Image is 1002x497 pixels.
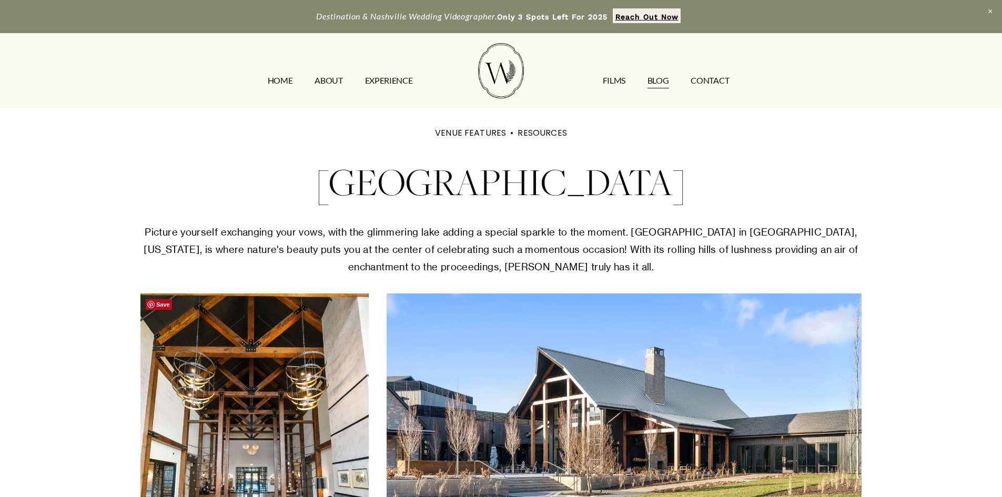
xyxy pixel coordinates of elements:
[140,154,862,210] h1: [GEOGRAPHIC_DATA]
[478,43,523,98] img: Wild Fern Weddings
[268,72,293,89] a: HOME
[615,13,679,21] strong: Reach Out Now
[603,72,625,89] a: FILMS
[647,72,669,89] a: Blog
[365,72,413,89] a: EXPERIENCE
[518,127,566,139] a: RESOURCES
[435,127,506,139] a: VENUE FEATURES
[691,72,729,89] a: CONTACT
[146,299,172,310] a: Pin it!
[140,224,862,276] p: Picture yourself exchanging your vows, with the glimmering lake adding a special sparkle to the m...
[613,8,681,23] a: Reach Out Now
[315,72,342,89] a: ABOUT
